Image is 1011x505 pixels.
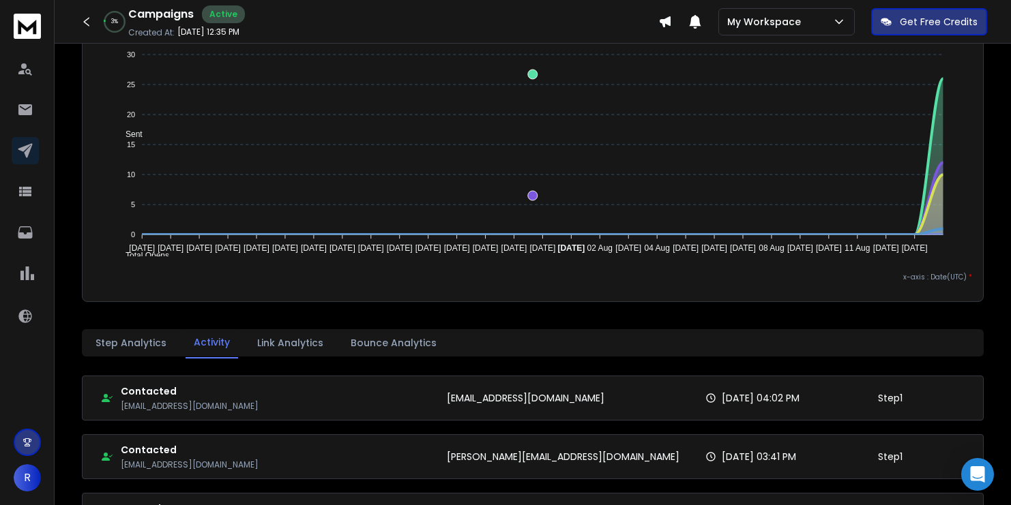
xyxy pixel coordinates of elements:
[272,243,298,253] tspan: [DATE]
[329,243,355,253] tspan: [DATE]
[202,5,245,23] div: Active
[127,140,135,149] tspan: 15
[130,243,156,253] tspan: [DATE]
[131,200,135,209] tspan: 5
[845,243,870,253] tspan: 11 Aug
[759,243,784,253] tspan: 08 Aug
[873,243,899,253] tspan: [DATE]
[131,230,135,239] tspan: 0
[871,8,987,35] button: Get Free Credits
[249,328,332,358] button: Link Analytics
[722,391,800,405] p: [DATE] 04:02 PM
[128,6,194,22] h1: Campaigns
[244,243,269,253] tspan: [DATE]
[127,80,135,89] tspan: 25
[158,243,184,253] tspan: [DATE]
[587,243,613,253] tspan: 02 Aug
[900,15,978,29] p: Get Free Credits
[473,243,499,253] tspan: [DATE]
[878,391,903,405] p: Step 1
[447,391,604,405] p: [EMAIL_ADDRESS][DOMAIN_NAME]
[301,243,327,253] tspan: [DATE]
[727,15,806,29] p: My Workspace
[673,243,699,253] tspan: [DATE]
[127,170,135,179] tspan: 10
[121,401,259,412] p: [EMAIL_ADDRESS][DOMAIN_NAME]
[358,243,384,253] tspan: [DATE]
[787,243,813,253] tspan: [DATE]
[730,243,756,253] tspan: [DATE]
[127,110,135,119] tspan: 20
[387,243,413,253] tspan: [DATE]
[186,327,238,358] button: Activity
[447,450,679,463] p: [PERSON_NAME][EMAIL_ADDRESS][DOMAIN_NAME]
[816,243,842,253] tspan: [DATE]
[115,251,169,260] span: Total Opens
[111,18,118,26] p: 3 %
[616,243,642,253] tspan: [DATE]
[186,243,212,253] tspan: [DATE]
[444,243,470,253] tspan: [DATE]
[177,27,239,37] p: [DATE] 12:35 PM
[722,450,796,463] p: [DATE] 03:41 PM
[121,384,259,398] h1: Contacted
[93,272,972,282] p: x-axis : Date(UTC)
[530,243,556,253] tspan: [DATE]
[127,50,135,59] tspan: 30
[14,14,41,39] img: logo
[14,464,41,491] button: R
[701,243,727,253] tspan: [DATE]
[121,443,259,457] h1: Contacted
[115,129,143,139] span: Sent
[128,27,175,38] p: Created At:
[342,328,445,358] button: Bounce Analytics
[961,458,994,491] div: Open Intercom Messenger
[558,243,585,253] tspan: [DATE]
[215,243,241,253] tspan: [DATE]
[501,243,527,253] tspan: [DATE]
[121,459,259,470] p: [EMAIL_ADDRESS][DOMAIN_NAME]
[87,328,175,358] button: Step Analytics
[878,450,903,463] p: Step 1
[645,243,670,253] tspan: 04 Aug
[902,243,928,253] tspan: [DATE]
[415,243,441,253] tspan: [DATE]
